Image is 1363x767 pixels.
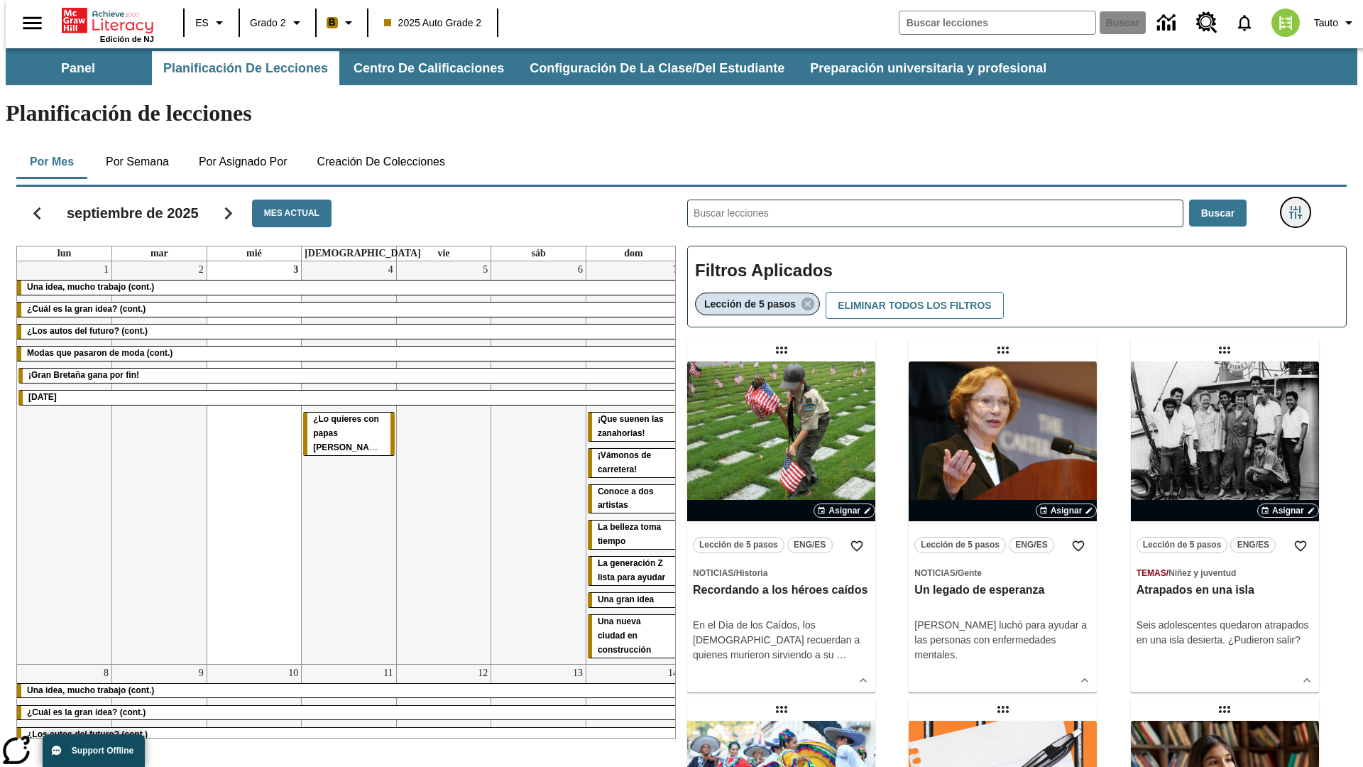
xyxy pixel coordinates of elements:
[17,347,681,361] div: Modas que pasaron de moda (cont.)
[252,200,332,227] button: Mes actual
[1288,533,1313,559] button: Añadir a mis Favoritas
[1314,16,1338,31] span: Tauto
[670,261,681,278] a: 7 de septiembre de 2025
[1226,4,1263,41] a: Notificaciones
[1137,568,1166,578] span: Temas
[956,568,958,578] span: /
[528,246,548,261] a: sábado
[598,486,654,511] span: Conoce a dos artistas
[27,304,146,314] span: ¿Cuál es la gran idea? (cont.)
[826,292,1003,320] button: Eliminar todos los filtros
[1015,538,1047,553] span: ENG/ES
[695,293,820,315] div: Eliminar Lección de 5 pasos el ítem seleccionado del filtro
[17,325,681,339] div: ¿Los autos del futuro? (cont.)
[475,665,491,682] a: 12 de septiembre de 2025
[480,261,491,278] a: 5 de septiembre de 2025
[958,568,982,578] span: Gente
[1296,670,1318,691] button: Ver más
[688,200,1183,227] input: Buscar lecciones
[665,665,681,682] a: 14 de septiembre de 2025
[313,414,390,452] span: ¿Lo quieres con papas fritas?
[19,195,55,232] button: Regresar
[598,558,665,582] span: La generación Z lista para ayudar
[598,522,661,546] span: La belleza toma tiempo
[570,665,586,682] a: 13 de septiembre de 2025
[1137,618,1313,648] div: Seis adolescentes quedaron atrapados en una isla desierta. ¿Pudieron salir?
[207,261,302,664] td: 3 de septiembre de 2025
[693,537,784,553] button: Lección de 5 pasos
[1074,670,1095,691] button: Ver más
[794,538,826,553] span: ENG/ES
[72,746,133,756] span: Support Offline
[329,13,336,31] span: B
[598,616,651,655] span: Una nueva ciudad en construcción
[1168,568,1236,578] span: Niñez y juventud
[693,583,870,598] h3: Recordando a los héroes caídos
[598,414,664,438] span: ¡Que suenen las zanahorias!
[909,361,1097,692] div: lesson details
[588,485,679,513] div: Conoce a dos artistas
[210,195,246,232] button: Seguir
[588,557,679,585] div: La generación Z lista para ayudar
[1189,200,1247,227] button: Buscar
[799,51,1058,85] button: Preparación universitaria y profesional
[575,261,586,278] a: 6 de septiembre de 2025
[914,583,1091,598] h3: Un legado de esperanza
[914,565,1091,580] span: Tema: Noticias/Gente
[693,568,733,578] span: Noticias
[770,339,793,361] div: Lección arrastrable: Recordando a los héroes caídos
[62,6,154,35] a: Portada
[195,16,209,31] span: ES
[914,568,955,578] span: Noticias
[27,729,148,739] span: ¿Los autos del futuro? (cont.)
[302,261,397,664] td: 4 de septiembre de 2025
[1272,504,1304,517] span: Asignar
[704,298,796,310] span: Lección de 5 pasos
[899,11,1095,34] input: Buscar campo
[1009,537,1054,553] button: ENG/ES
[828,504,860,517] span: Asignar
[6,100,1357,126] h1: Planificación de lecciones
[836,649,846,660] span: …
[27,326,148,336] span: ¿Los autos del futuro? (cont.)
[1308,10,1363,36] button: Perfil/Configuración
[396,261,491,664] td: 5 de septiembre de 2025
[1036,504,1097,518] button: Asignar Elegir fechas
[1166,568,1168,578] span: /
[100,35,154,43] span: Edición de NJ
[342,51,515,85] button: Centro de calificaciones
[695,254,1339,288] h2: Filtros Aplicados
[1230,537,1276,553] button: ENG/ES
[27,282,154,292] span: Una idea, mucho trabajo (cont.)
[914,618,1091,663] div: [PERSON_NAME] luchó para ayudar a las personas con enfermedades mentales.
[693,618,870,663] div: En el Día de los Caídos, los [DEMOGRAPHIC_DATA] recuerdan a quienes murieron sirviendo a su
[285,665,301,682] a: 10 de septiembre de 2025
[321,10,363,36] button: Boost El color de la clase es anaranjado claro. Cambiar el color de la clase.
[7,51,149,85] button: Panel
[381,665,395,682] a: 11 de septiembre de 2025
[1188,4,1226,42] a: Centro de recursos, Se abrirá en una pestaña nueva.
[770,698,793,721] div: Lección arrastrable: ¡Que viva el Cinco de Mayo!
[27,348,173,358] span: Modas que pasaron de moda (cont.)
[27,707,146,717] span: ¿Cuál es la gran idea? (cont.)
[6,48,1357,85] div: Subbarra de navegación
[921,538,1000,553] span: Lección de 5 pasos
[736,568,768,578] span: Historia
[67,205,199,222] h2: septiembre de 2025
[588,615,679,658] div: Una nueva ciudad en construcción
[1213,339,1236,361] div: Lección arrastrable: Atrapados en una isla
[94,145,180,179] button: Por semana
[196,665,207,682] a: 9 de septiembre de 2025
[28,392,57,402] span: Día del Trabajo
[518,51,796,85] button: Configuración de la clase/del estudiante
[699,538,778,553] span: Lección de 5 pasos
[1281,198,1310,227] button: Menú lateral de filtros
[588,449,679,477] div: ¡Vámonos de carretera!
[302,246,424,261] a: jueves
[598,594,654,604] span: Una gran idea
[491,261,586,664] td: 6 de septiembre de 2025
[27,685,154,695] span: Una idea, mucho trabajo (cont.)
[1263,4,1308,41] button: Escoja un nuevo avatar
[243,246,265,261] a: miércoles
[1143,538,1222,553] span: Lección de 5 pasos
